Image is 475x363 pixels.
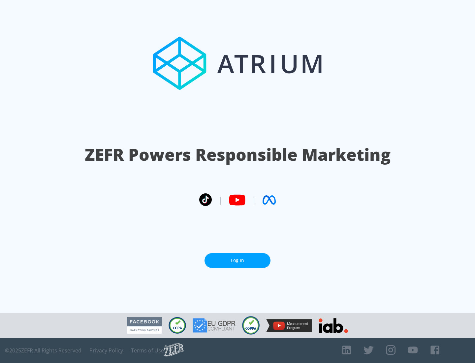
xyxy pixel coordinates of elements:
a: Terms of Use [131,347,164,354]
a: Privacy Policy [89,347,123,354]
span: © 2025 ZEFR All Rights Reserved [5,347,81,354]
img: IAB [319,318,348,333]
img: GDPR Compliant [193,318,236,333]
img: YouTube Measurement Program [266,319,312,332]
img: Facebook Marketing Partner [127,317,162,334]
span: | [252,195,256,205]
a: Log In [205,253,270,268]
h1: ZEFR Powers Responsible Marketing [85,143,391,166]
span: | [218,195,222,205]
img: CCPA Compliant [169,317,186,334]
img: COPPA Compliant [242,316,260,335]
